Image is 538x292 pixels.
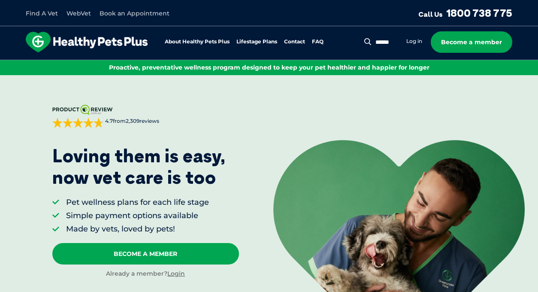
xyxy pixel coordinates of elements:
[66,210,209,221] li: Simple payment options available
[52,105,239,128] a: 4.7from2,309reviews
[52,118,104,128] div: 4.7 out of 5 stars
[66,197,209,208] li: Pet wellness plans for each life stage
[52,145,226,189] p: Loving them is easy, now vet care is too
[66,224,209,234] li: Made by vets, loved by pets!
[52,243,239,265] a: Become A Member
[52,270,239,278] div: Already a member?
[104,118,159,125] span: from
[126,118,159,124] span: 2,309 reviews
[105,118,113,124] strong: 4.7
[167,270,185,277] a: Login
